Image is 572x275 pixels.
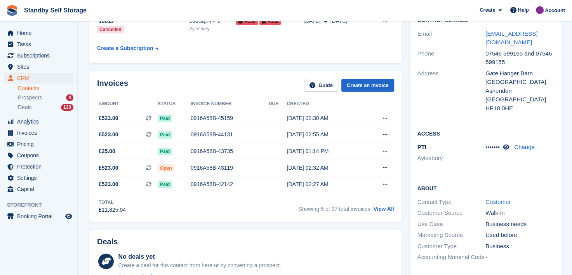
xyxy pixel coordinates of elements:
span: Prospects [18,94,42,101]
h2: Deals [97,237,118,246]
div: 4 [66,94,73,101]
div: HP18 0HE [485,104,554,113]
div: Customer Source [417,209,486,218]
a: Guide [304,79,338,92]
div: Used before [485,231,554,240]
a: menu [4,211,73,222]
div: 0916A58B-43735 [191,147,269,155]
div: Address [417,69,486,113]
span: Sites [17,61,64,72]
span: Capital [17,184,64,195]
div: 0916A58B-45159 [191,114,269,122]
a: [EMAIL_ADDRESS][DOMAIN_NAME] [485,30,537,46]
span: [DATE] [330,17,348,25]
a: Create an Invoice [341,79,394,92]
div: Gate Hanger Barn [485,69,554,78]
div: - [485,253,554,262]
span: Create [480,6,495,14]
div: [GEOGRAPHIC_DATA] [485,95,554,104]
div: [DATE] 02:30 AM [287,114,364,122]
span: Pricing [17,139,64,150]
span: A152 [259,17,281,25]
div: [DATE] 02:55 AM [287,131,364,139]
a: menu [4,73,73,84]
a: menu [4,28,73,38]
a: Deals 133 [18,103,73,111]
th: Amount [97,98,158,110]
a: Standby Self Storage [21,4,90,17]
span: PTI [417,144,426,150]
div: 133 [61,104,73,111]
a: menu [4,39,73,50]
a: menu [4,139,73,150]
a: Contacts [18,85,73,92]
img: Sue Ford [536,6,544,14]
a: menu [4,150,73,161]
a: Preview store [64,212,73,221]
h2: About [417,184,554,192]
div: Ashendon [485,87,554,96]
span: Booking Portal [17,211,64,222]
span: Deals [18,104,32,111]
span: Home [17,28,64,38]
span: Paid [158,148,172,155]
span: Showing 5 of 37 total invoices [299,206,370,212]
h2: Access [417,129,554,137]
th: Created [287,98,364,110]
li: Aylesbury [417,154,486,163]
div: 160Sq.Ft × 2 [189,17,236,25]
span: Account [545,7,565,14]
div: Cancelled [97,26,124,33]
span: Paid [158,115,172,122]
div: [DATE] 01:14 PM [287,147,364,155]
span: Paid [158,131,172,139]
th: Invoice number [191,98,269,110]
div: Business [485,242,554,251]
div: Use Case [417,220,486,229]
div: 07546 599165 and 07546 599155 [485,49,554,67]
th: Status [158,98,191,110]
div: Customer Type [417,242,486,251]
a: View All [374,206,394,212]
a: Customer [485,198,511,205]
div: Aylesbury [189,25,236,32]
span: Open [158,164,174,172]
div: [GEOGRAPHIC_DATA] [485,78,554,87]
div: No deals yet [118,252,281,261]
th: Due [269,98,287,110]
span: £523.00 [99,114,118,122]
img: stora-icon-8386f47178a22dfd0bd8f6a31ec36ba5ce8667c1dd55bd0f319d3a0aa187defe.svg [6,5,18,16]
span: Invoices [17,127,64,138]
a: menu [4,184,73,195]
span: ••••••• [485,144,500,150]
div: Phone [417,49,486,67]
div: Create a Subscription [97,44,153,52]
div: [DATE] 02:27 AM [287,180,364,188]
span: Coupons [17,150,64,161]
div: Business needs [485,220,554,229]
a: menu [4,61,73,72]
span: Analytics [17,116,64,127]
span: £523.00 [99,131,118,139]
a: menu [4,127,73,138]
div: 16819 [97,17,189,25]
a: menu [4,116,73,127]
a: Create a Subscription [97,41,158,56]
div: [DATE] 02:32 AM [287,164,364,172]
a: Change [514,144,535,150]
a: menu [4,172,73,183]
a: menu [4,50,73,61]
span: £523.00 [99,180,118,188]
span: Tasks [17,39,64,50]
span: Subscriptions [17,50,64,61]
a: menu [4,161,73,172]
div: 0916A58B-42142 [191,180,269,188]
div: Email [417,30,486,47]
div: Total [99,199,126,206]
span: £25.00 [99,147,115,155]
div: Marketing Source [417,231,486,240]
div: Create a deal for this contact from here or by converting a prospect. [118,261,281,270]
div: Contact Type [417,198,486,207]
span: A150 [236,17,258,25]
span: Help [518,6,529,14]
